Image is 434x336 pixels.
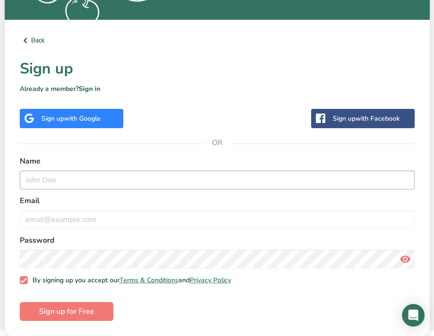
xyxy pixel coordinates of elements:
[20,195,415,206] label: Email
[28,276,231,285] span: By signing up you accept our and
[39,306,94,317] span: Sign up for Free
[20,302,113,321] button: Sign up for Free
[64,114,101,123] span: with Google
[190,276,231,285] a: Privacy Policy
[20,57,415,80] h1: Sign up
[20,171,415,189] input: John Doe
[20,35,415,46] a: Back
[20,235,415,246] label: Password
[20,210,415,229] input: email@example.com
[79,84,100,93] a: Sign in
[20,84,415,94] p: Already a member?
[333,114,400,123] div: Sign up
[402,304,425,327] div: Open Intercom Messenger
[203,129,231,157] span: OR
[41,114,101,123] div: Sign up
[20,156,415,167] label: Name
[355,114,400,123] span: with Facebook
[120,276,178,285] a: Terms & Conditions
